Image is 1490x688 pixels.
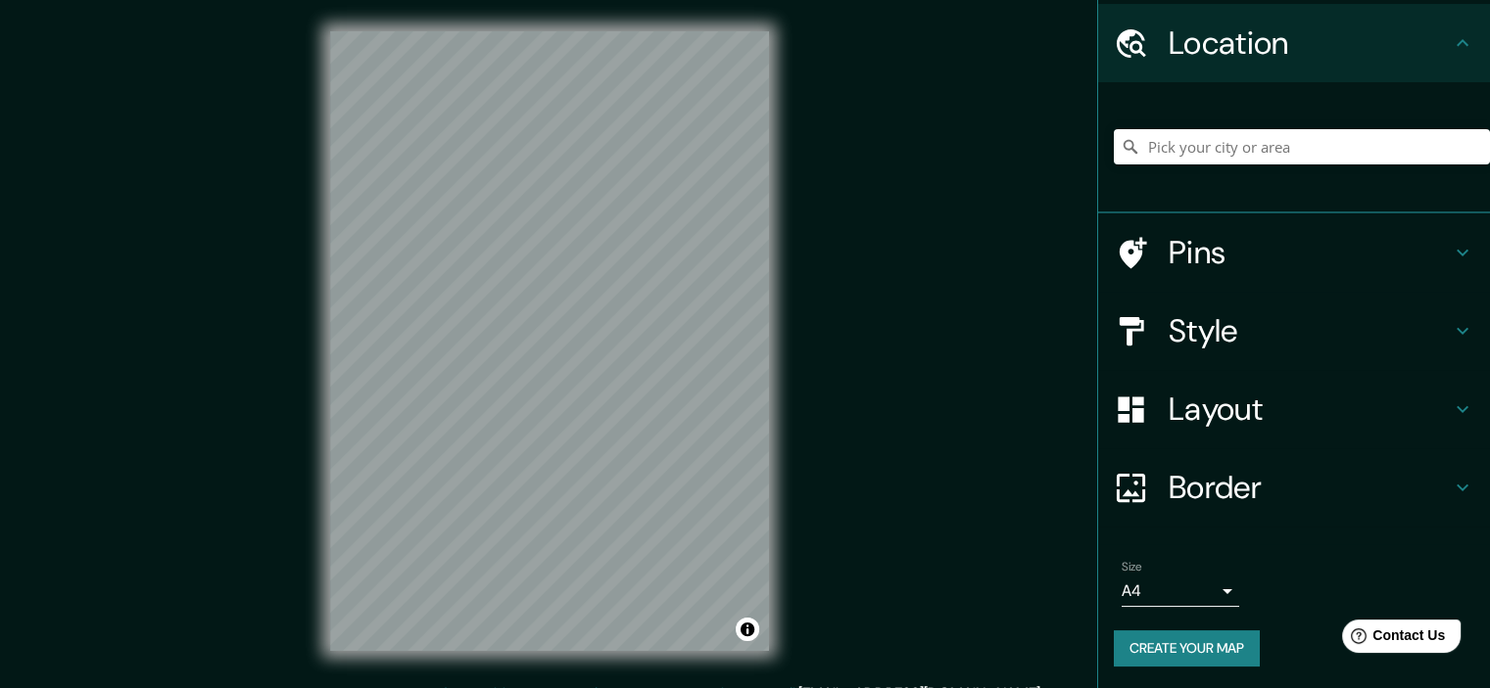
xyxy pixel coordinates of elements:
[1169,311,1451,350] h4: Style
[736,618,759,641] button: Toggle attribution
[1169,390,1451,429] h4: Layout
[1114,630,1260,666] button: Create your map
[1098,213,1490,292] div: Pins
[1098,448,1490,527] div: Border
[1169,233,1451,272] h4: Pins
[1098,292,1490,370] div: Style
[1122,575,1239,607] div: A4
[1098,370,1490,448] div: Layout
[1316,612,1468,666] iframe: Help widget launcher
[1098,4,1490,82] div: Location
[1114,129,1490,164] input: Pick your city or area
[1122,559,1142,575] label: Size
[1169,23,1451,63] h4: Location
[330,31,769,651] canvas: Map
[1169,468,1451,507] h4: Border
